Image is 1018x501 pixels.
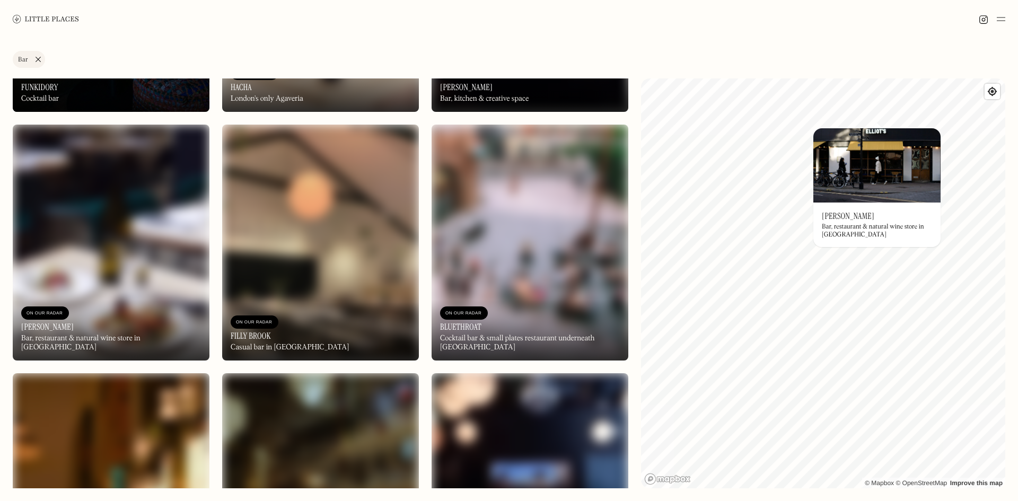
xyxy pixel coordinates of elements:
[231,331,271,341] h3: Filly Brook
[445,308,482,319] div: On Our Radar
[21,322,74,332] h3: [PERSON_NAME]
[641,78,1005,488] canvas: Map
[813,128,941,247] a: Elliot'sElliot's[PERSON_NAME]Bar, restaurant & natural wine store in [GEOGRAPHIC_DATA]
[822,211,874,221] h3: [PERSON_NAME]
[950,479,1003,487] a: Improve this map
[440,94,529,103] div: Bar, kitchen & creative space
[432,125,628,361] img: Bluethroat
[236,317,273,328] div: On Our Radar
[13,51,45,68] a: Bar
[865,479,894,487] a: Mapbox
[440,322,481,332] h3: Bluethroat
[18,57,28,63] div: Bar
[896,479,947,487] a: OpenStreetMap
[813,128,941,203] img: Elliot's
[440,82,493,92] h3: [PERSON_NAME]
[985,84,1000,99] button: Find my location
[231,94,303,103] div: London's only Agaveria
[440,334,620,352] div: Cocktail bar & small plates restaurant underneath [GEOGRAPHIC_DATA]
[27,308,64,319] div: On Our Radar
[13,125,209,361] img: Elliot's
[644,473,691,485] a: Mapbox homepage
[21,82,58,92] h3: Funkidory
[822,223,932,239] div: Bar, restaurant & natural wine store in [GEOGRAPHIC_DATA]
[21,334,201,352] div: Bar, restaurant & natural wine store in [GEOGRAPHIC_DATA]
[432,125,628,361] a: BluethroatBluethroatOn Our RadarBluethroatCocktail bar & small plates restaurant underneath [GEOG...
[231,343,349,352] div: Casual bar in [GEOGRAPHIC_DATA]
[13,125,209,361] a: Elliot'sElliot'sOn Our Radar[PERSON_NAME]Bar, restaurant & natural wine store in [GEOGRAPHIC_DATA]
[222,125,419,361] a: Filly BrookFilly BrookOn Our RadarFilly BrookCasual bar in [GEOGRAPHIC_DATA]
[222,125,419,361] img: Filly Brook
[231,82,252,92] h3: Hacha
[21,94,59,103] div: Cocktail bar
